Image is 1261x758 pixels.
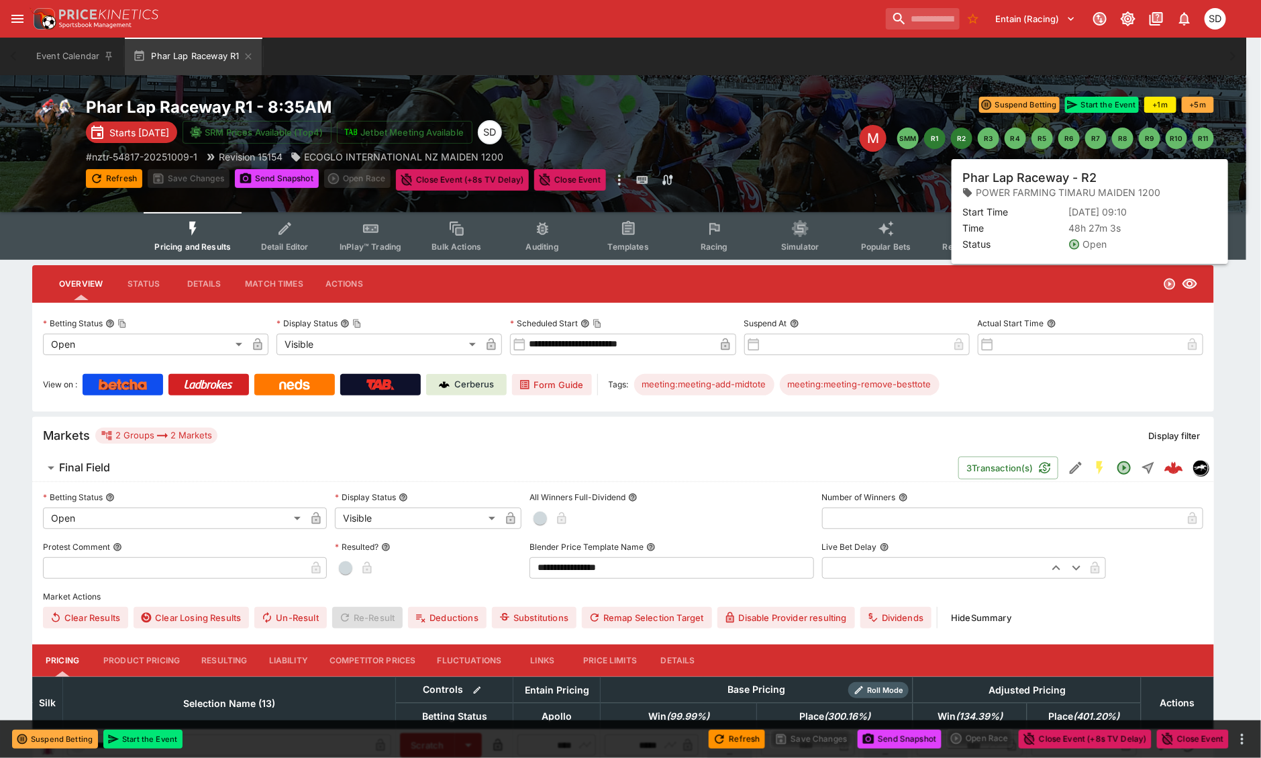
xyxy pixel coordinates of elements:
[512,374,592,395] a: Form Guide
[396,169,529,191] button: Close Event (+8s TV Delay)
[947,729,1013,748] div: split button
[335,491,396,503] p: Display Status
[608,242,649,252] span: Templates
[59,9,158,19] img: PriceKinetics
[12,730,98,749] button: Suspend Betting
[1193,460,1209,476] div: nztr
[1144,7,1168,31] button: Documentation
[335,508,500,529] div: Visible
[526,242,559,252] span: Auditing
[923,708,1017,724] span: Win
[319,645,427,677] button: Competitor Prices
[510,318,578,329] p: Scheduled Start
[862,685,909,696] span: Roll Mode
[352,319,362,328] button: Copy To Clipboard
[324,169,391,188] div: split button
[780,378,940,391] span: meeting:meeting-remove-besttote
[848,682,909,698] div: Show/hide Price Roll mode configuration.
[1157,730,1229,749] button: Close Event
[666,708,709,724] em: ( 99.99 %)
[1164,459,1183,477] img: logo-cerberus--red.svg
[1193,461,1208,475] img: nztr
[1017,170,1214,191] div: Start From
[5,7,30,31] button: open drawer
[86,150,197,164] p: Copy To Clipboard
[276,334,481,355] div: Visible
[427,645,513,677] button: Fluctuations
[32,645,93,677] button: Pricing
[43,491,103,503] p: Betting Status
[1193,128,1214,149] button: R11
[1085,128,1107,149] button: R7
[582,607,712,628] button: Remap Selection Target
[897,128,919,149] button: SMM
[219,150,283,164] p: Revision 15154
[43,428,90,443] h5: Markets
[1136,456,1160,480] button: Straight
[572,645,648,677] button: Price Limits
[861,242,911,252] span: Popular Bets
[529,491,625,503] p: All Winners Full-Dividend
[534,169,606,191] button: Close Event
[513,703,601,728] th: Apollo
[1205,8,1226,30] div: Stuart Dibb
[43,374,77,395] label: View on :
[30,5,56,32] img: PriceKinetics Logo
[824,708,870,724] em: ( 300.16 %)
[979,97,1060,113] button: Suspend Betting
[1031,128,1053,149] button: R5
[1065,97,1139,113] button: Start the Event
[439,379,450,390] img: Cerberus
[648,645,708,677] button: Details
[1064,456,1088,480] button: Edit Detail
[261,242,309,252] span: Detail Editor
[48,268,113,300] button: Overview
[134,607,249,628] button: Clear Losing Results
[1116,460,1132,476] svg: Open
[43,587,1203,607] label: Market Actions
[1201,4,1230,34] button: Stuart Dibb
[1088,456,1112,480] button: SGM Enabled
[103,730,183,749] button: Start the Event
[93,645,191,677] button: Product Pricing
[43,607,128,628] button: Clear Results
[304,150,503,164] p: ECOGLO INTERNATIONAL NZ MAIDEN 1200
[408,607,487,628] button: Deductions
[43,318,103,329] p: Betting Status
[723,681,791,698] div: Base Pricing
[455,378,495,391] p: Cerberus
[744,318,787,329] p: Suspend At
[1182,97,1214,113] button: +5m
[344,126,358,139] img: jetbet-logo.svg
[1234,731,1250,747] button: more
[144,212,1102,260] div: Event type filters
[335,541,379,553] p: Resulted?
[1116,7,1140,31] button: Toggle light/dark mode
[86,169,142,188] button: Refresh
[1163,277,1176,291] svg: Open
[913,677,1141,703] th: Adjusted Pricing
[1144,97,1176,113] button: +1m
[235,169,319,188] button: Send Snapshot
[1025,242,1091,252] span: System Controls
[396,677,513,703] th: Controls
[611,169,627,191] button: more
[154,242,231,252] span: Pricing and Results
[86,97,650,117] h2: Copy To Clipboard
[1033,708,1135,724] span: Place
[332,607,403,628] span: Re-Result
[988,8,1084,30] button: Select Tenant
[125,38,262,75] button: Phar Lap Raceway R1
[951,128,972,149] button: R2
[254,607,326,628] button: Un-Result
[958,457,1058,479] button: 3Transaction(s)
[366,379,395,390] img: TabNZ
[43,334,247,355] div: Open
[943,242,1001,252] span: Related Events
[1166,128,1187,149] button: R10
[529,541,644,553] p: Blender Price Template Name
[258,645,319,677] button: Liability
[276,318,338,329] p: Display Status
[634,374,774,395] div: Betting Target: cerberus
